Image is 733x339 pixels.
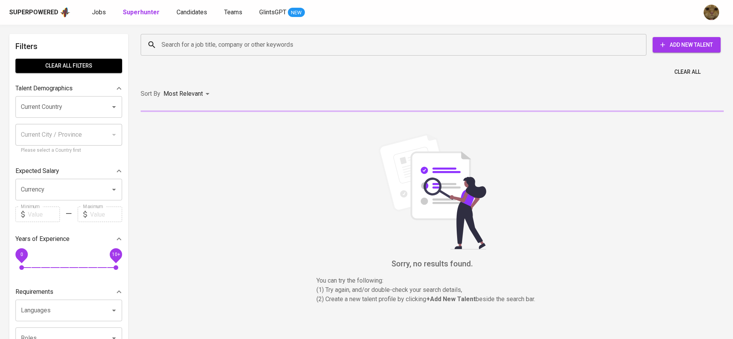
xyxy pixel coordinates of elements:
a: GlintsGPT NEW [259,8,305,17]
p: Please select a Country first [21,147,117,154]
a: Teams [224,8,244,17]
h6: Sorry, no results found. [141,258,724,270]
p: (2) Create a new talent profile by clicking beside the search bar. [316,295,548,304]
button: Clear All [671,65,704,79]
input: Value [28,207,60,222]
span: Teams [224,8,242,16]
h6: Filters [15,40,122,53]
span: Jobs [92,8,106,16]
div: Expected Salary [15,163,122,179]
p: Expected Salary [15,166,59,176]
b: + Add New Talent [426,295,476,303]
a: Superpoweredapp logo [9,7,70,18]
button: Open [109,102,119,112]
a: Candidates [177,8,209,17]
p: Most Relevant [163,89,203,98]
span: Clear All filters [22,61,116,71]
img: file_searching.svg [374,134,490,249]
p: Talent Demographics [15,84,73,93]
a: Superhunter [123,8,161,17]
input: Value [90,207,122,222]
div: Talent Demographics [15,81,122,96]
p: Years of Experience [15,234,70,244]
span: 10+ [112,252,120,257]
div: Superpowered [9,8,58,17]
button: Add New Talent [653,37,721,53]
img: ec6c0910-f960-4a00-a8f8-c5744e41279e.jpg [704,5,719,20]
div: Most Relevant [163,87,212,101]
button: Open [109,184,119,195]
a: Jobs [92,8,107,17]
span: NEW [288,9,305,17]
p: You can try the following : [316,276,548,285]
span: GlintsGPT [259,8,286,16]
span: Candidates [177,8,207,16]
p: Requirements [15,287,53,297]
img: app logo [60,7,70,18]
p: Sort By [141,89,160,98]
b: Superhunter [123,8,160,16]
span: Clear All [674,67,701,77]
span: 0 [20,252,23,257]
p: (1) Try again, and/or double-check your search details, [316,285,548,295]
span: Add New Talent [659,40,714,50]
div: Requirements [15,284,122,300]
button: Clear All filters [15,59,122,73]
button: Open [109,305,119,316]
div: Years of Experience [15,231,122,247]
